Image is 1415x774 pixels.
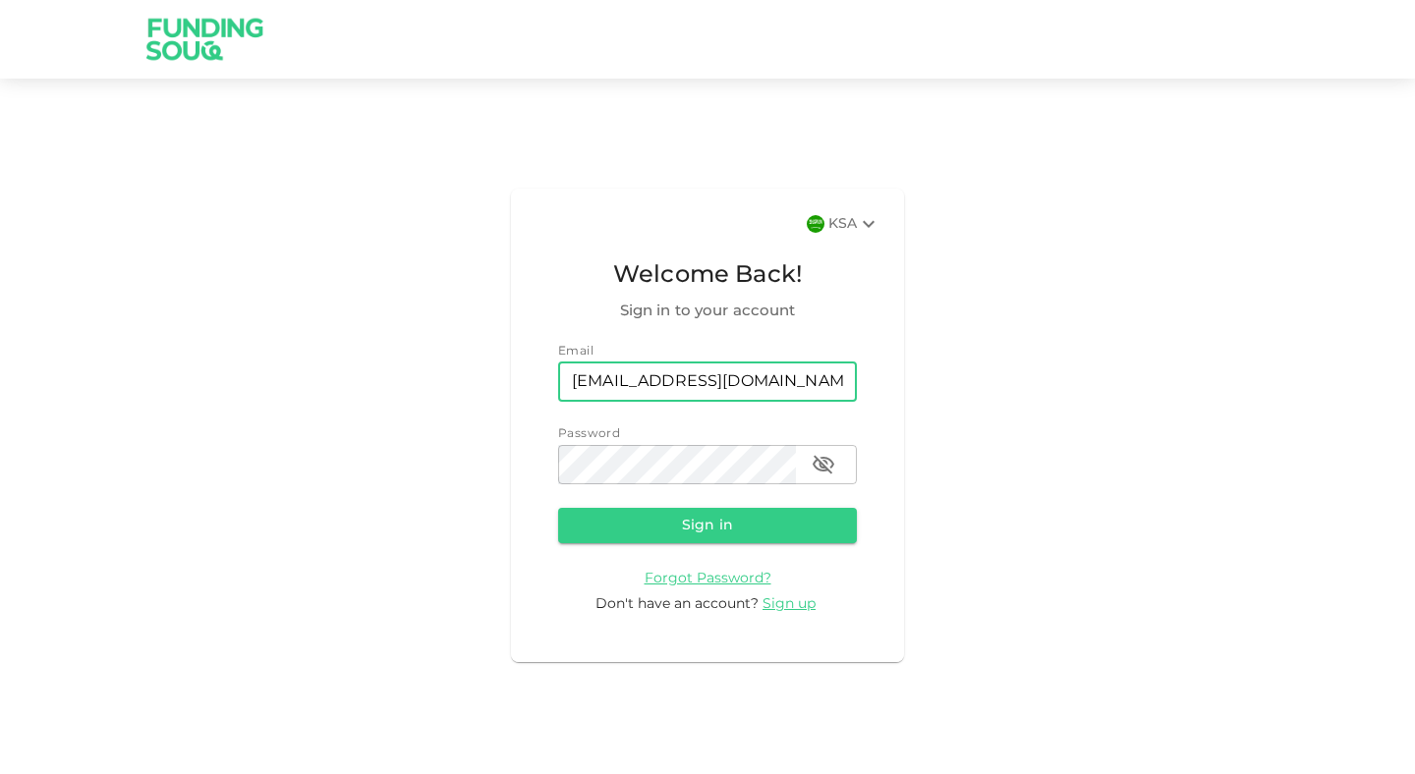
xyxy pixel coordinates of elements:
span: Password [558,428,620,440]
img: flag-sa.b9a346574cdc8950dd34b50780441f57.svg [807,215,824,233]
button: Sign in [558,508,857,543]
span: Don't have an account? [595,597,759,611]
span: Forgot Password? [645,572,771,585]
input: email [558,362,857,402]
input: password [558,445,796,484]
span: Welcome Back! [558,257,857,295]
span: Email [558,346,594,358]
span: Sign up [763,597,816,611]
a: Forgot Password? [645,571,771,585]
span: Sign in to your account [558,300,857,323]
div: KSA [828,212,880,236]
